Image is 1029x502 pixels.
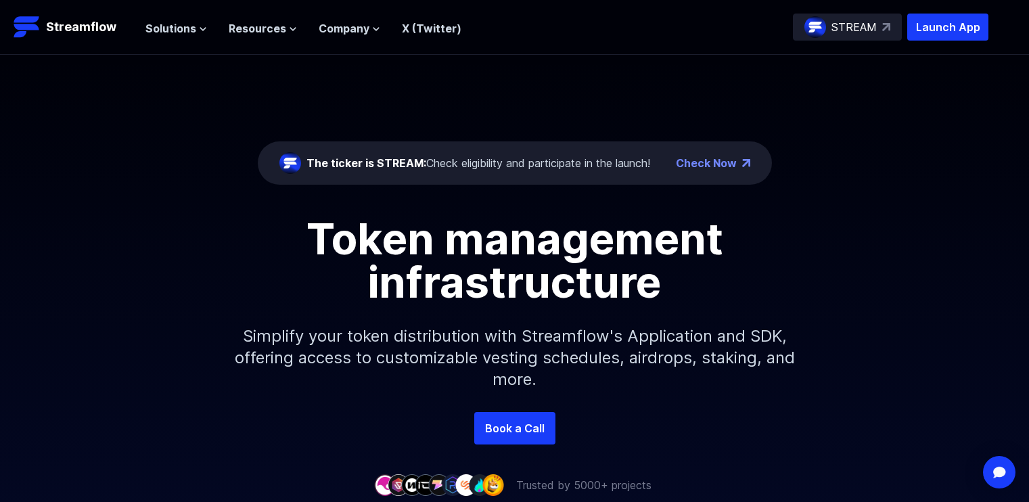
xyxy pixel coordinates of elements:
[145,20,207,37] button: Solutions
[455,474,477,495] img: company-7
[229,20,297,37] button: Resources
[229,20,286,37] span: Resources
[482,474,504,495] img: company-9
[145,20,196,37] span: Solutions
[210,217,819,304] h1: Token management infrastructure
[306,155,650,171] div: Check eligibility and participate in the launch!
[793,14,902,41] a: STREAM
[983,456,1015,488] div: Open Intercom Messenger
[882,23,890,31] img: top-right-arrow.svg
[46,18,116,37] p: Streamflow
[319,20,369,37] span: Company
[415,474,436,495] img: company-4
[907,14,988,41] button: Launch App
[306,156,426,170] span: The ticker is STREAM:
[319,20,380,37] button: Company
[516,477,651,493] p: Trusted by 5000+ projects
[401,474,423,495] img: company-3
[676,155,737,171] a: Check Now
[831,19,877,35] p: STREAM
[474,412,555,444] a: Book a Call
[388,474,409,495] img: company-2
[428,474,450,495] img: company-5
[742,159,750,167] img: top-right-arrow.png
[279,152,301,174] img: streamflow-logo-circle.png
[374,474,396,495] img: company-1
[14,14,41,41] img: Streamflow Logo
[442,474,463,495] img: company-6
[402,22,461,35] a: X (Twitter)
[469,474,490,495] img: company-8
[804,16,826,38] img: streamflow-logo-circle.png
[224,304,806,412] p: Simplify your token distribution with Streamflow's Application and SDK, offering access to custom...
[14,14,132,41] a: Streamflow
